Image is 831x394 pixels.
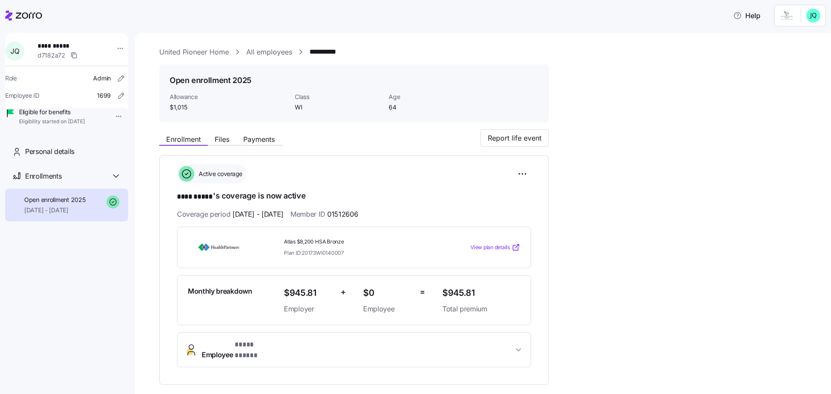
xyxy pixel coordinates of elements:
[232,209,283,220] span: [DATE] - [DATE]
[442,304,520,314] span: Total premium
[177,209,283,220] span: Coverage period
[442,286,520,300] span: $945.81
[733,10,760,21] span: Help
[470,243,510,252] span: View plan details
[243,136,275,143] span: Payments
[19,118,85,125] span: Eligibility started on [DATE]
[470,243,520,252] a: View plan details
[215,136,229,143] span: Files
[188,237,250,257] img: HealthPartners
[159,47,229,58] a: United Pioneer Home
[170,75,251,86] h1: Open enrollment 2025
[93,74,111,83] span: Admin
[170,103,288,112] span: $1,015
[196,170,242,178] span: Active coverage
[480,129,549,147] button: Report life event
[5,91,39,100] span: Employee ID
[246,47,292,58] a: All employees
[327,209,358,220] span: 01512606
[284,286,334,300] span: $945.81
[170,93,288,101] span: Allowance
[188,286,252,297] span: Monthly breakdown
[5,74,17,83] span: Role
[806,9,820,22] img: 4b8e4801d554be10763704beea63fd77
[284,249,344,256] span: Plan ID: 20173WI0140007
[24,206,85,215] span: [DATE] - [DATE]
[363,286,413,300] span: $0
[363,304,413,314] span: Employee
[341,286,346,298] span: +
[177,190,531,202] h1: 's coverage is now active
[10,48,19,54] span: J Q
[166,136,201,143] span: Enrollment
[780,10,794,21] img: Employer logo
[284,304,334,314] span: Employer
[284,238,435,246] span: Atlas $8,200 HSA Bronze
[420,286,425,298] span: =
[25,146,74,157] span: Personal details
[202,340,275,360] span: Employee
[19,108,85,116] span: Eligible for benefits
[24,195,85,204] span: Open enrollment 2025
[488,133,541,143] span: Report life event
[295,93,382,101] span: Class
[295,103,382,112] span: WI
[25,171,61,182] span: Enrollments
[726,7,767,24] button: Help
[97,91,111,100] span: 1699
[38,51,65,60] span: d7182a72
[389,103,476,112] span: 64
[290,209,358,220] span: Member ID
[389,93,476,101] span: Age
